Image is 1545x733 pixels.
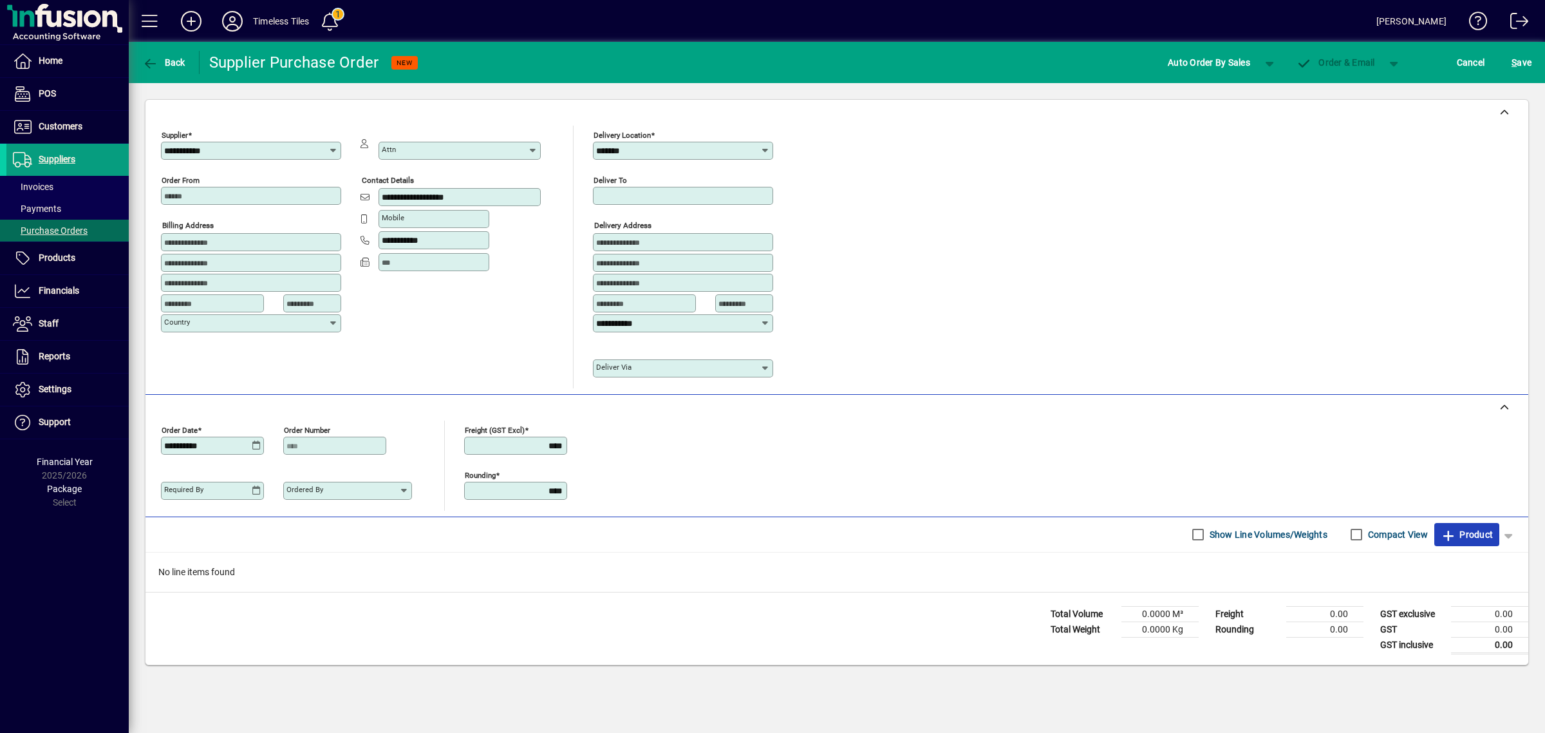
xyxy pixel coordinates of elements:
[164,485,203,494] mat-label: Required by
[382,145,396,154] mat-label: Attn
[1508,51,1535,74] button: Save
[1290,51,1381,74] button: Order & Email
[6,45,129,77] a: Home
[13,204,61,214] span: Payments
[1374,606,1451,622] td: GST exclusive
[1451,622,1528,637] td: 0.00
[6,275,129,307] a: Financials
[1459,3,1488,44] a: Knowledge Base
[6,176,129,198] a: Invoices
[1209,622,1286,637] td: Rounding
[6,78,129,110] a: POS
[6,220,129,242] a: Purchase Orders
[39,351,70,361] span: Reports
[1374,622,1451,637] td: GST
[1376,11,1447,32] div: [PERSON_NAME]
[1297,57,1375,68] span: Order & Email
[6,111,129,143] a: Customers
[142,57,185,68] span: Back
[286,485,323,494] mat-label: Ordered by
[1441,524,1493,545] span: Product
[39,88,56,99] span: POS
[212,10,253,33] button: Profile
[1434,523,1499,546] button: Product
[145,553,1528,592] div: No line items found
[162,425,198,434] mat-label: Order date
[1454,51,1488,74] button: Cancel
[1374,637,1451,653] td: GST inclusive
[465,470,496,479] mat-label: Rounding
[1044,622,1121,637] td: Total Weight
[39,154,75,164] span: Suppliers
[1451,637,1528,653] td: 0.00
[37,457,93,467] span: Financial Year
[1121,622,1199,637] td: 0.0000 Kg
[382,213,404,222] mat-label: Mobile
[1365,528,1428,541] label: Compact View
[6,341,129,373] a: Reports
[1512,52,1531,73] span: ave
[1044,606,1121,622] td: Total Volume
[1286,606,1363,622] td: 0.00
[39,252,75,263] span: Products
[13,182,53,192] span: Invoices
[594,176,627,185] mat-label: Deliver To
[162,131,188,140] mat-label: Supplier
[39,417,71,427] span: Support
[129,51,200,74] app-page-header-button: Back
[6,198,129,220] a: Payments
[164,318,190,327] mat-label: Country
[209,52,379,73] div: Supplier Purchase Order
[397,59,413,67] span: NEW
[465,425,525,434] mat-label: Freight (GST excl)
[1209,606,1286,622] td: Freight
[1457,52,1485,73] span: Cancel
[47,484,82,494] span: Package
[162,176,200,185] mat-label: Order from
[1161,51,1257,74] button: Auto Order By Sales
[1168,52,1250,73] span: Auto Order By Sales
[6,374,129,406] a: Settings
[6,308,129,340] a: Staff
[594,131,651,140] mat-label: Delivery Location
[1451,606,1528,622] td: 0.00
[39,318,59,328] span: Staff
[253,11,309,32] div: Timeless Tiles
[171,10,212,33] button: Add
[1512,57,1517,68] span: S
[139,51,189,74] button: Back
[39,384,71,394] span: Settings
[39,121,82,131] span: Customers
[39,55,62,66] span: Home
[1207,528,1327,541] label: Show Line Volumes/Weights
[1501,3,1529,44] a: Logout
[596,363,632,372] mat-label: Deliver via
[6,406,129,439] a: Support
[13,225,88,236] span: Purchase Orders
[284,425,330,434] mat-label: Order number
[1121,606,1199,622] td: 0.0000 M³
[6,242,129,274] a: Products
[39,285,79,296] span: Financials
[1286,622,1363,637] td: 0.00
